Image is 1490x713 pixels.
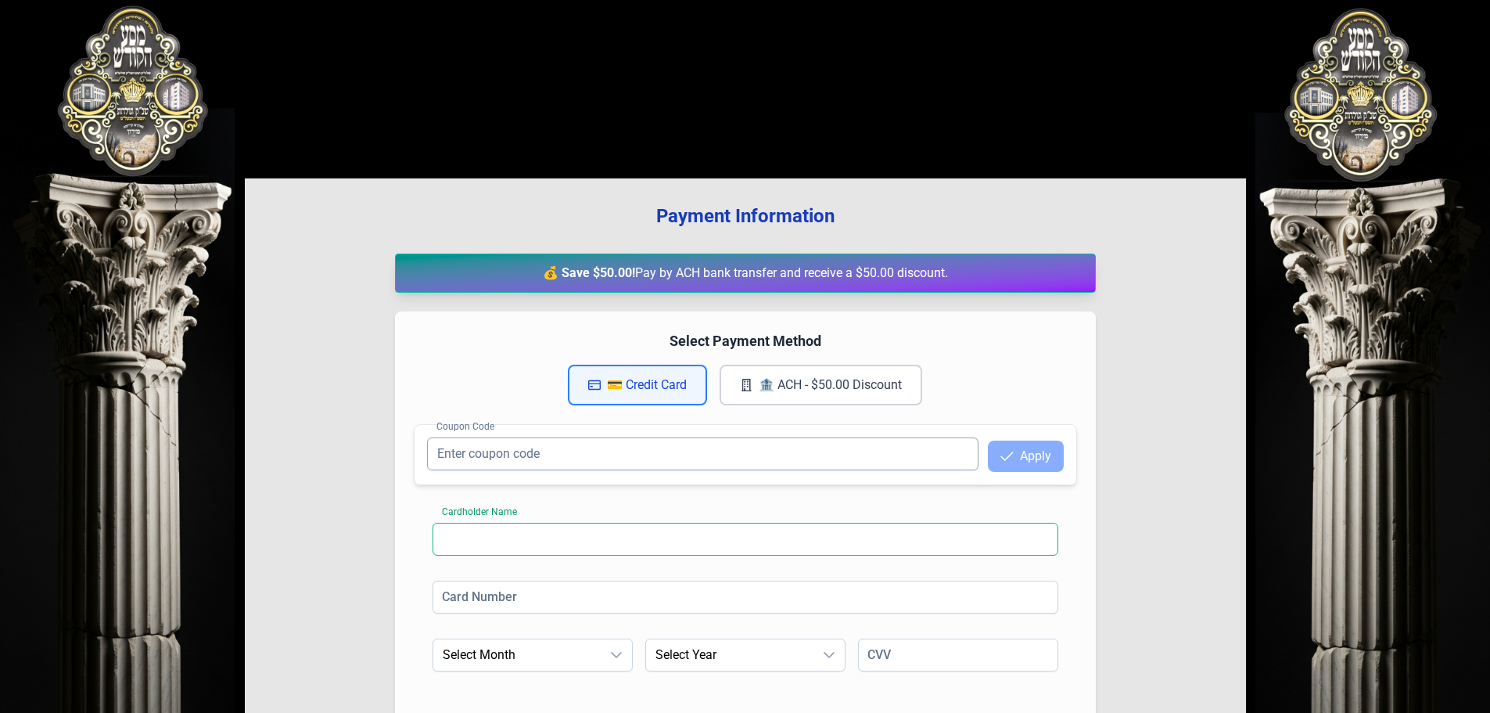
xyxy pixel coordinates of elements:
div: Pay by ACH bank transfer and receive a $50.00 discount. [395,254,1096,293]
button: 💳 Credit Card [568,365,707,405]
strong: 💰 Save $50.00! [543,265,635,280]
h4: Select Payment Method [414,330,1077,352]
span: Select Year [646,639,813,671]
button: 🏦 ACH - $50.00 Discount [720,365,922,405]
h3: Payment Information [270,203,1221,229]
button: Apply [988,441,1064,472]
div: dropdown trigger [813,639,845,671]
div: dropdown trigger [601,639,632,671]
input: Enter coupon code [427,438,978,470]
span: Select Month [433,639,601,671]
